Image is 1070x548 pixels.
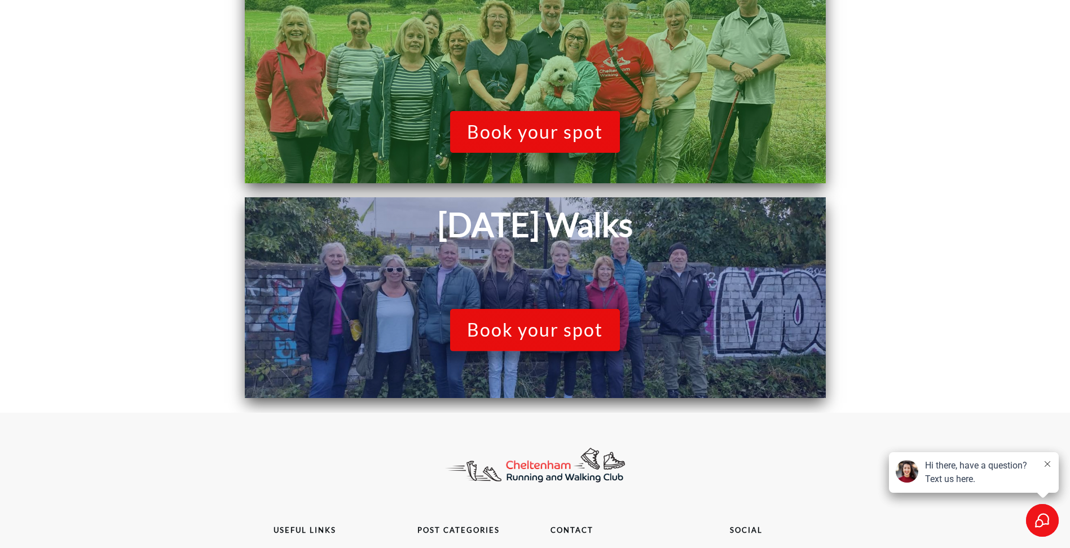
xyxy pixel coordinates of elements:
span: Book your spot [467,319,603,341]
img: Cheltenham Running Club [430,435,640,495]
p: Post categories [397,524,521,537]
p: useful links [243,524,367,537]
a: Book your spot [450,309,620,351]
span: Book your spot [467,121,603,143]
h1: [DATE] Walks [250,203,820,245]
p: social [730,524,828,537]
p: contact [551,524,701,537]
a: Book your spot [450,111,620,153]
